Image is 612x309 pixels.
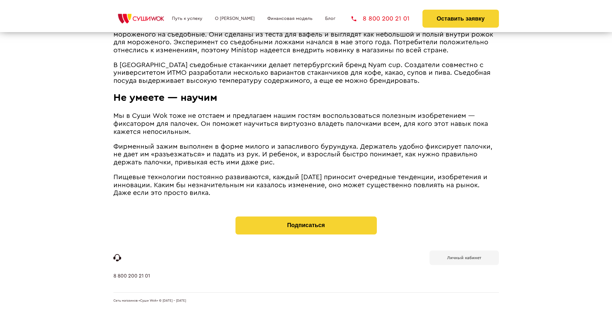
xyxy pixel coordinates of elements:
span: Компания решила сократить количество отходов и заменила в некоторых магазинах пластиковые ложки д... [113,23,493,54]
a: 8 800 200 21 01 [113,273,150,292]
b: Личный кабинет [447,256,481,260]
a: Личный кабинет [430,251,499,265]
button: Оставить заявку [422,10,499,28]
a: О [PERSON_NAME] [215,16,255,21]
button: Подписаться [235,216,377,234]
span: Пищевые технологии постоянно развиваются, каждый [DATE] приносит очередные тенденции, изобретения... [113,174,487,196]
a: 8 800 200 21 01 [351,15,410,22]
span: В [GEOGRAPHIC_DATA] съедобные стаканчики делает петербургский бренд Nyam cup. Создатели совместно... [113,62,491,84]
a: Финансовая модель [267,16,313,21]
span: Фирменный зажим выполнен в форме милого и запасливого бурундука. Держатель удобно фиксирует палоч... [113,143,492,166]
span: 8 800 200 21 01 [363,15,410,22]
a: Путь к успеху [172,16,202,21]
span: Мы в Суши Wok тоже не отстаем и предлагаем нашим гостям воспользоваться полезным изобретением ― ф... [113,112,488,135]
a: Блог [325,16,335,21]
span: Не умеете ― научим [113,93,217,103]
span: Сеть магазинов «Суши Wok» © [DATE] - [DATE] [113,299,186,303]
